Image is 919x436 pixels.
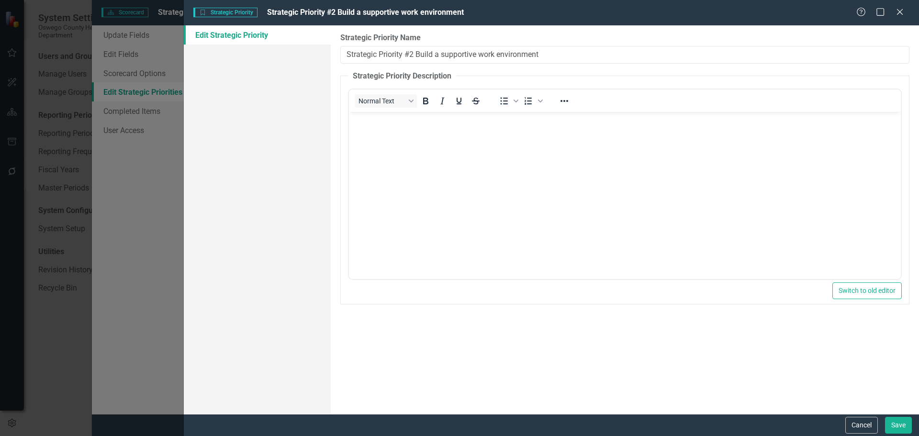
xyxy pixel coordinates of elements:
[193,8,258,17] span: Strategic Priority
[832,282,902,299] button: Switch to old editor
[267,8,464,17] span: Strategic Priority #2 Build a supportive work environment
[184,25,331,45] a: Edit Strategic Priority
[355,94,417,108] button: Block Normal Text
[451,94,467,108] button: Underline
[340,46,909,64] input: Strategic Priority Name
[349,112,901,279] iframe: Rich Text Area
[885,417,912,434] button: Save
[468,94,484,108] button: Strikethrough
[496,94,520,108] div: Bullet list
[556,94,572,108] button: Reveal or hide additional toolbar items
[348,71,456,82] legend: Strategic Priority Description
[434,94,450,108] button: Italic
[359,97,405,105] span: Normal Text
[417,94,434,108] button: Bold
[845,417,878,434] button: Cancel
[340,33,909,44] label: Strategic Priority Name
[520,94,544,108] div: Numbered list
